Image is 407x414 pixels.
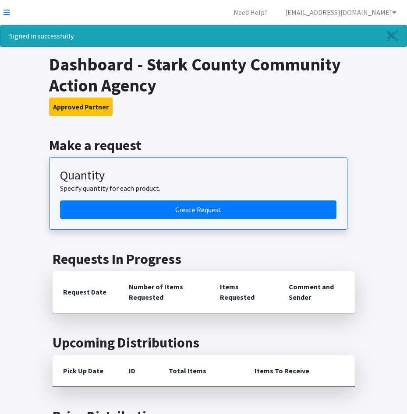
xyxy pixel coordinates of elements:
th: Request Date [53,271,118,313]
h3: Quantity [60,168,336,183]
th: Items Requested [209,271,278,313]
th: Number of Items Requested [118,271,210,313]
a: Close [379,25,407,46]
a: Create a request by quantity [60,200,336,219]
a: Need Help? [227,4,275,21]
h1: Dashboard - Stark County Community Action Agency [49,54,358,96]
h2: Requests In Progress [53,251,355,267]
a: [EMAIL_ADDRESS][DOMAIN_NAME] [278,4,403,21]
th: Pick Up Date [53,355,118,387]
button: Approved Partner [49,98,113,116]
h2: Upcoming Distributions [53,334,355,351]
p: Specify quantity for each product. [60,183,336,193]
th: ID [118,355,159,387]
h2: Make a request [49,137,358,154]
th: Comment and Sender [278,271,355,313]
th: Total Items [158,355,244,387]
th: Items To Receive [244,355,355,387]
